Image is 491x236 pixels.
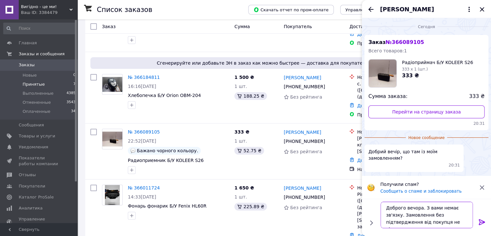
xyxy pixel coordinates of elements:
a: Хлебопечка Б/У Orion OBM-204 [128,93,201,98]
span: Сумма [234,24,250,29]
div: 12.10.2025 [364,23,488,30]
button: Назад [367,5,375,13]
a: [PERSON_NAME] [284,74,321,81]
span: Скачать отчет по пром-оплате [253,7,329,13]
button: [PERSON_NAME] [380,5,473,14]
span: 0 [73,72,76,78]
span: Аналитика [19,205,43,211]
div: Нова Пошта [357,74,423,80]
a: № 366184811 [128,75,160,80]
img: 6857876435_w1000_h1000_radioprijmach-bu-koleer.jpg [369,59,396,87]
span: 1 650 ₴ [234,185,254,190]
div: Рівне ([GEOGRAPHIC_DATA].), №13 (до 30 кг): вул. [PERSON_NAME][STREET_ADDRESS] (за залізн. переїз... [357,191,423,230]
span: [PERSON_NAME] [380,5,434,14]
span: 333 x 1 (шт.) [402,67,428,71]
span: Каталог ProSale [19,194,54,200]
input: Поиск [3,23,76,34]
img: :speech_balloon: [130,148,136,153]
span: Заказ [102,24,116,29]
span: 1 шт. [234,84,247,89]
span: Выполненные [23,91,54,96]
span: Покупатель [284,24,312,29]
span: Без рейтинга [290,149,322,154]
span: Доставка и оплата [349,24,394,29]
div: Пром-оплата [357,40,423,47]
a: № 366089105 [128,129,160,134]
a: Фото товару [102,74,123,95]
img: :face_with_monocle: [367,184,375,191]
img: Фото товару [105,185,120,205]
a: [PERSON_NAME] [284,129,321,135]
div: 225.89 ₴ [234,203,267,210]
span: 333 ₴ [402,72,419,79]
span: Сообщения [19,122,44,128]
a: Добавить ЭН [357,32,388,37]
span: Товары и услуги [19,133,55,139]
a: Фонарь фонарик Б/У Fenix HL60R [128,203,207,209]
span: Сгенерируйте или добавьте ЭН в заказ как можно быстрее — доставка для покупателя будет бесплатной [93,60,477,66]
span: 3543 [66,100,76,105]
span: 333 ₴ [234,129,249,134]
div: [PHONE_NUMBER] [282,82,326,91]
span: Заказы [19,62,35,68]
div: с. [GEOGRAPHIC_DATA] ([GEOGRAPHIC_DATA].), №1 (до 30 кг): пл. Победы, 7 [357,80,423,100]
div: Ваш ID: 3384479 [21,10,77,16]
div: [PHONE_NUMBER] [282,193,326,202]
a: [PERSON_NAME] [284,185,321,191]
a: Радиоприемник Б/У KOLEER S26 [128,158,204,163]
div: Нова Пошта [357,185,423,191]
span: Новые [23,72,37,78]
span: 20:31 12.10.2025 [368,121,485,126]
button: Сообщить о спаме и заблокировать [380,189,462,194]
span: Покупатели [19,183,45,189]
div: [PERSON_NAME], №3 (до 30 кг): вул. [PERSON_NAME][STREET_ADDRESS] [357,135,423,155]
div: Нова Пошта [357,129,423,135]
span: Сегодня [415,24,438,30]
span: 20:31 12.10.2025 [449,163,460,168]
a: Фото товару [102,185,123,205]
span: Без рейтинга [290,94,322,100]
a: Фото товару [102,129,123,149]
span: Принятые [23,81,45,87]
p: Получили спам? [380,181,474,188]
div: Пром-оплата [357,112,423,118]
div: 188.25 ₴ [234,92,267,100]
span: № 366089105 [385,39,424,45]
span: Вигiдно - це ми! [21,4,69,10]
span: Управление статусами [345,7,396,12]
span: Управление сайтом [19,216,60,228]
button: Управление статусами [340,5,401,15]
a: № 366011724 [128,185,160,190]
span: Заказы и сообщения [19,51,65,57]
a: Перейти на страницу заказа [368,105,485,118]
button: Показать кнопки [367,219,375,227]
span: Бажано чорного кольору. [137,148,198,153]
span: 4385 [66,91,76,96]
div: 52.75 ₴ [234,147,264,155]
a: Добавить ЭН [357,158,388,163]
button: Скачать отчет по пром-оплате [248,5,334,15]
span: Радіоприймач Б/У KOLEER S26 [402,59,473,66]
span: Новое сообщение [406,135,447,141]
button: Закрыть [478,5,486,13]
span: 14:33[DATE] [128,194,156,199]
span: 1 шт. [234,138,247,144]
span: Добрий вечір, що там із моїм замовленням? [368,148,460,161]
h1: Список заказов [97,6,152,14]
span: Оплаченные [23,109,50,114]
div: [PHONE_NUMBER] [282,137,326,146]
textarea: Доброго вечора. З вами немає зв'язку. Замовлення без підтвердження від покупця не відправляємо. [381,202,473,228]
span: Сумма заказа: [368,93,407,100]
span: 34 [71,109,76,114]
span: Уведомления [19,144,48,150]
div: Наложенный платеж [357,166,423,173]
span: Отзывы [19,172,36,178]
span: 22:52[DATE] [128,138,156,144]
span: 16:16[DATE] [128,84,156,89]
img: Фото товару [102,132,122,147]
span: Отмененные [23,100,51,105]
span: Всего товаров: 1 [368,48,407,53]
